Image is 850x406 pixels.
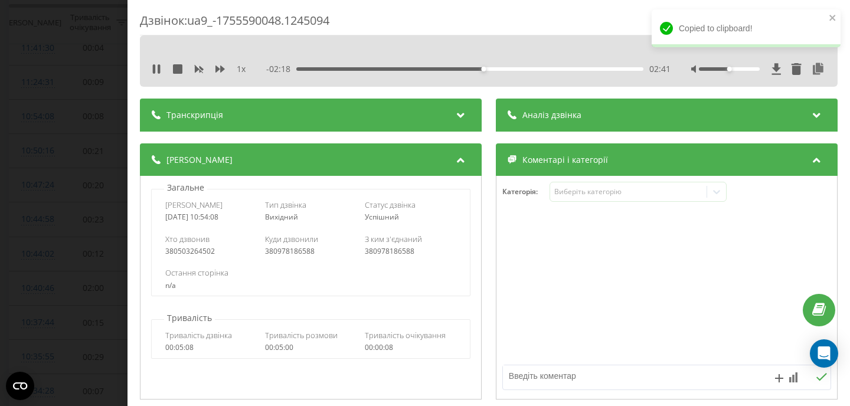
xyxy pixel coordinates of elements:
div: Виберіть категорію [554,187,702,197]
div: 380503264502 [165,247,257,256]
div: 00:05:08 [165,343,257,352]
span: Хто дзвонив [165,234,210,244]
span: Тривалість дзвінка [165,330,232,340]
span: Успішний [365,212,399,222]
button: Open CMP widget [6,372,34,400]
span: [PERSON_NAME] [166,154,233,166]
span: 1 x [237,63,246,75]
div: 00:00:08 [365,343,456,352]
span: Куди дзвонили [265,234,318,244]
div: [DATE] 10:54:08 [165,213,257,221]
span: Транскрипція [166,109,223,121]
div: Accessibility label [482,67,486,71]
div: Copied to clipboard! [652,9,841,47]
span: 02:41 [649,63,671,75]
div: 380978186588 [365,247,456,256]
div: Open Intercom Messenger [810,339,838,368]
span: Вихідний [265,212,298,222]
button: close [829,13,837,24]
span: Коментарі і категорії [522,154,608,166]
div: 00:05:00 [265,343,357,352]
span: З ким з'єднаний [365,234,422,244]
span: Тривалість розмови [265,330,338,340]
span: Остання сторінка [165,267,228,278]
div: 380978186588 [265,247,357,256]
span: Тривалість очікування [365,330,446,340]
p: Тривалість [164,312,215,324]
div: n/a [165,281,456,290]
span: Статус дзвінка [365,199,416,210]
span: [PERSON_NAME] [165,199,223,210]
h4: Категорія : [502,188,550,196]
div: Accessibility label [727,67,731,71]
span: - 02:18 [266,63,296,75]
span: Аналіз дзвінка [522,109,581,121]
span: Тип дзвінка [265,199,306,210]
div: Дзвінок : ua9_-1755590048.1245094 [140,12,838,35]
p: Загальне [164,182,207,194]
